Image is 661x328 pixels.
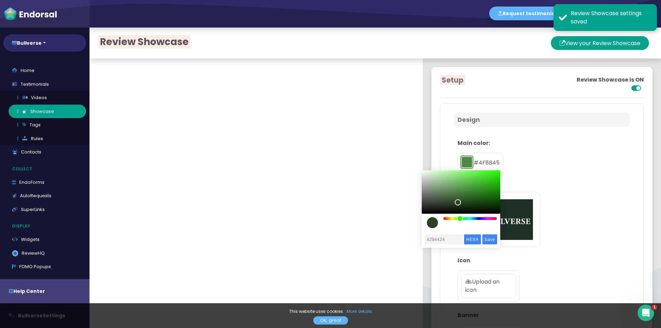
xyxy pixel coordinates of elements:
p: Display [3,220,90,233]
button: toggle color picker dialog [461,157,472,168]
div: Review Showcase settings saved [571,9,652,26]
a: EndoForms [3,176,86,189]
div: color selection area [422,170,500,214]
a: Widgets [3,233,86,246]
button: View your Review Showcase [551,36,649,50]
div: Argenta [613,3,635,24]
a: Showcase [9,105,86,118]
img: endorsal-logo-white@2x.png [3,7,57,21]
div: color picker dialog [422,170,500,248]
span: Review Showcase [98,35,190,49]
h4: Design [458,116,626,124]
a: More details [347,308,372,315]
input: HEXA [464,234,481,244]
span: Setup [440,75,465,85]
a: FOMO Popups [3,260,86,274]
iframe: Intercom live chat [638,305,654,321]
a: Contacts [3,145,86,159]
p: Icon [458,256,626,265]
div: #4F8B45 [458,153,503,171]
input: save and exit [482,234,497,244]
a: Videos [9,91,86,105]
button: Argenta [610,3,652,24]
span: 1 [652,305,657,310]
a: ReviewHQ [3,246,86,260]
a: SuperLinks [3,203,86,216]
p: Upload an icon [465,278,512,294]
div: hue selection slider [443,217,497,220]
span: This website uses cookies. [289,308,344,314]
p: Collect [3,162,90,176]
button: Request testimonial [489,7,565,20]
p: Logo [458,178,626,187]
a: Tags [9,118,86,132]
a: Home [3,64,86,77]
span: Review Showcase is ON [542,76,644,92]
a: Rules [9,132,86,146]
a: Testimonials [3,77,86,91]
button: Bullverse [3,34,86,52]
a: AutoRequests [3,189,86,203]
p: Main color: [458,139,626,147]
a: Ok, great [313,316,348,325]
